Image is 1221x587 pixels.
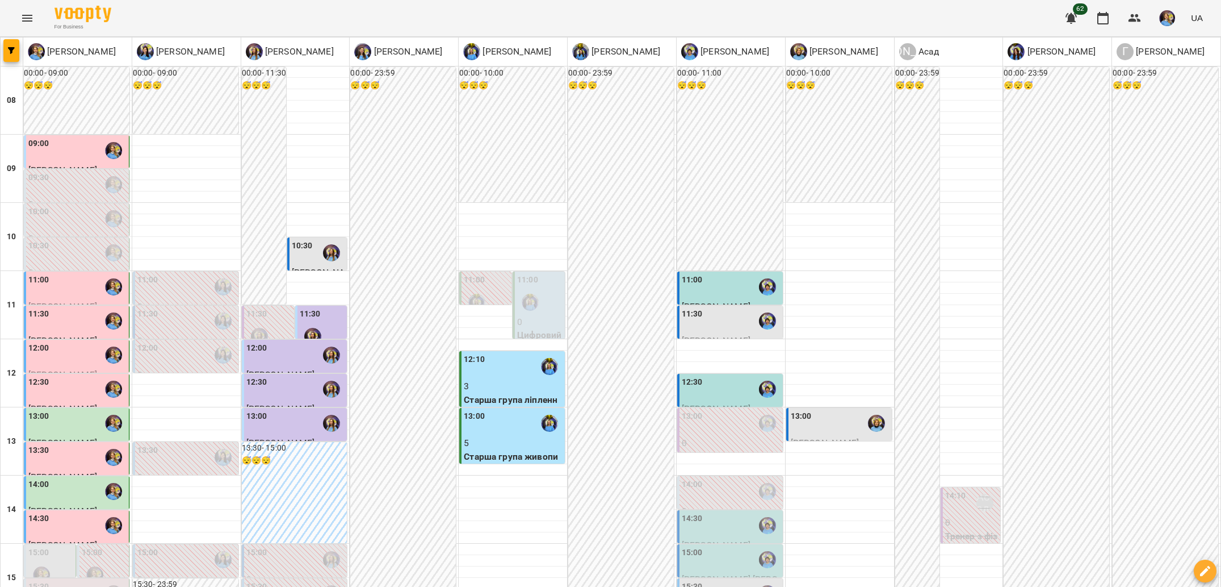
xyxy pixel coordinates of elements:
[24,67,129,80] h6: 00:00 - 09:00
[7,367,16,380] h6: 12
[86,567,103,584] img: Позднякова Анастасія
[300,308,321,320] label: 11:30
[246,369,315,380] span: [PERSON_NAME]
[215,313,232,330] div: Базілєва Катерина
[105,449,122,466] div: Позднякова Анастасія
[759,415,776,432] img: Чирва Юлія
[246,403,315,414] span: [PERSON_NAME]
[137,308,158,320] label: 11:30
[682,410,703,423] label: 13:00
[1008,43,1025,60] img: В
[28,301,97,312] span: [PERSON_NAME]
[1191,12,1203,24] span: UA
[1117,43,1205,60] a: Г [PERSON_NAME]
[323,415,340,432] div: Казимирів Тетяна
[28,172,49,184] label: 09:30
[464,353,485,366] label: 12:10
[7,231,16,243] h6: 10
[1008,43,1096,60] a: В [PERSON_NAME]
[28,478,49,491] label: 14:00
[868,415,885,432] img: Бадун Наталія
[28,206,49,218] label: 10:00
[28,438,97,448] span: [PERSON_NAME]
[137,43,225,60] a: Б [PERSON_NAME]
[682,301,750,312] span: [PERSON_NAME]
[323,244,340,261] div: Казимирів Тетяна
[105,244,122,261] div: Позднякова Анастасія
[105,347,122,364] img: Позднякова Анастасія
[895,80,939,92] h6: 😴😴😴
[759,551,776,568] div: Чирва Юлія
[323,381,340,398] img: Казимирів Тетяна
[28,198,127,211] p: 0
[28,43,45,60] img: П
[82,547,103,559] label: 15:00
[568,67,674,80] h6: 00:00 - 23:59
[246,43,263,60] img: К
[304,328,321,345] img: Казимирів Тетяна
[589,45,660,59] p: [PERSON_NAME]
[133,67,238,80] h6: 00:00 - 09:00
[682,436,781,450] p: 0
[759,278,776,295] img: Чирва Юлія
[137,300,236,314] p: 0
[28,308,49,320] label: 11:30
[945,516,998,530] p: 0
[522,294,539,311] img: Ратушенко Альона
[154,45,225,59] p: [PERSON_NAME]
[251,328,268,345] img: Казимирів Тетяна
[105,483,122,500] div: Позднякова Анастасія
[137,43,154,60] img: Б
[371,45,442,59] p: [PERSON_NAME]
[137,334,236,348] p: 0
[137,547,158,559] label: 15:00
[137,368,236,382] p: 0
[464,393,563,434] p: Старша група ліплення (перша старша група ліплення)
[682,540,750,551] span: [PERSON_NAME]
[541,358,558,375] img: Ратушенко Альона
[682,547,703,559] label: 15:00
[7,435,16,448] h6: 13
[242,455,347,467] h6: 😴😴😴
[28,513,49,525] label: 14:30
[323,347,340,364] img: Казимирів Тетяна
[682,335,750,346] span: [PERSON_NAME]
[541,415,558,432] div: Ратушенко Альона
[1073,3,1088,15] span: 62
[292,240,313,252] label: 10:30
[105,176,122,193] div: Позднякова Анастасія
[682,505,781,518] p: 0
[786,67,892,80] h6: 00:00 - 10:00
[28,376,49,389] label: 12:30
[759,517,776,534] div: Чирва Юлія
[105,517,122,534] div: Позднякова Анастасія
[786,80,892,92] h6: 😴😴😴
[105,142,122,159] img: Позднякова Анастасія
[459,67,565,80] h6: 00:00 - 10:00
[677,67,783,80] h6: 00:00 - 11:00
[242,442,347,455] h6: 13:30 - 15:00
[1117,43,1134,60] div: Г
[105,313,122,330] img: Позднякова Анастасія
[464,410,485,423] label: 13:00
[215,449,232,466] div: Базілєва Катерина
[105,381,122,398] div: Позднякова Анастасія
[790,43,878,60] a: Б [PERSON_NAME]
[682,403,750,414] span: [PERSON_NAME]
[899,43,939,60] div: Асад
[28,506,97,517] span: [PERSON_NAME]
[24,80,129,92] h6: 😴😴😴
[1113,67,1218,80] h6: 00:00 - 23:59
[916,45,939,59] p: Асад
[1159,10,1175,26] img: 6b085e1eb0905a9723a04dd44c3bb19c.jpg
[459,80,565,92] h6: 😴😴😴
[895,67,939,80] h6: 00:00 - 23:59
[807,45,878,59] p: [PERSON_NAME]
[1186,7,1207,28] button: UA
[215,347,232,364] img: Базілєва Катерина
